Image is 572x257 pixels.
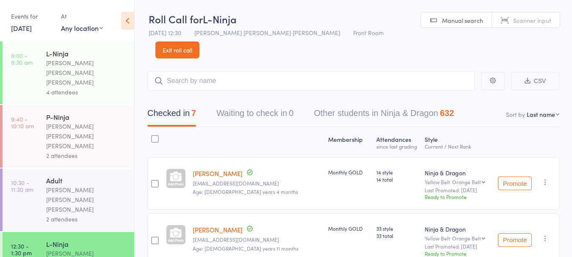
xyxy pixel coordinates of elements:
span: 14 style [376,169,418,176]
span: Front Room [353,28,384,37]
div: Ninja & Dragon [425,169,490,177]
a: 9:40 -10:10 amP-Ninja[PERSON_NAME] [PERSON_NAME] [PERSON_NAME]2 attendees [3,105,134,168]
input: Search by name [147,71,475,91]
small: amirthenz@gmail.com [193,180,322,186]
div: 4 attendees [46,87,127,97]
div: 0 [289,108,293,118]
small: Last Promoted: [DATE] [425,187,490,193]
a: [DATE] [11,23,32,33]
div: Orange Belt [452,235,481,241]
a: Exit roll call [155,41,199,58]
div: 7 [191,108,196,118]
small: Last Promoted: [DATE] [425,243,490,249]
div: Ninja & Dragon [425,225,490,233]
div: Ready to Promote [425,193,490,200]
span: 14 total [376,176,418,183]
div: Orange Belt [452,179,481,185]
div: Yellow Belt [425,179,490,185]
time: 9:40 - 10:10 am [11,116,34,129]
span: [DATE] 12:30 [149,28,181,37]
a: 9:00 -9:30 amL-Ninja[PERSON_NAME] [PERSON_NAME] [PERSON_NAME]4 attendees [3,41,134,104]
div: L-Ninja [46,239,127,249]
div: Yellow Belt [425,235,490,241]
span: Age: [DEMOGRAPHIC_DATA] years 11 months [193,245,298,252]
button: Promote [498,233,532,247]
span: Manual search [442,16,483,25]
button: Other students in Ninja & Dragon632 [314,104,454,127]
div: Events for [11,9,53,23]
div: Ready to Promote [425,250,490,257]
div: Monthly GOLD [328,225,370,232]
span: Scanner input [513,16,551,25]
time: 9:00 - 9:30 am [11,52,33,66]
time: 12:30 - 1:30 pm [11,243,32,256]
span: [PERSON_NAME] [PERSON_NAME] [PERSON_NAME] [194,28,340,37]
span: 33 total [376,232,418,239]
a: [PERSON_NAME] [193,169,243,178]
div: At [61,9,103,23]
span: 33 style [376,225,418,232]
div: Atten­dances [373,131,421,153]
div: Current / Next Rank [425,144,490,149]
div: [PERSON_NAME] [PERSON_NAME] [PERSON_NAME] [46,58,127,87]
div: 2 attendees [46,214,127,224]
div: 2 attendees [46,151,127,160]
div: P-Ninja [46,112,127,122]
div: [PERSON_NAME] [PERSON_NAME] [PERSON_NAME] [46,122,127,151]
div: L-Ninja [46,49,127,58]
a: 10:30 -11:30 amAdult[PERSON_NAME] [PERSON_NAME] [PERSON_NAME]2 attendees [3,169,134,231]
span: L-Ninja [203,12,237,26]
button: CSV [511,72,559,90]
div: Membership [325,131,373,153]
div: Adult [46,176,127,185]
div: since last grading [376,144,418,149]
small: ardaniamir1362@gmail.com [193,237,322,243]
span: Age: [DEMOGRAPHIC_DATA] years 4 months [193,188,298,195]
div: [PERSON_NAME] [PERSON_NAME] [PERSON_NAME] [46,185,127,214]
time: 10:30 - 11:30 am [11,179,33,193]
div: 632 [440,108,454,118]
div: Style [421,131,494,153]
a: [PERSON_NAME] [193,225,243,234]
button: Promote [498,177,532,190]
div: Monthly GOLD [328,169,370,176]
label: Sort by [506,110,525,119]
button: Checked in7 [147,104,196,127]
div: Last name [527,110,555,119]
button: Waiting to check in0 [216,104,293,127]
div: Any location [61,23,103,33]
span: Roll Call for [149,12,203,26]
